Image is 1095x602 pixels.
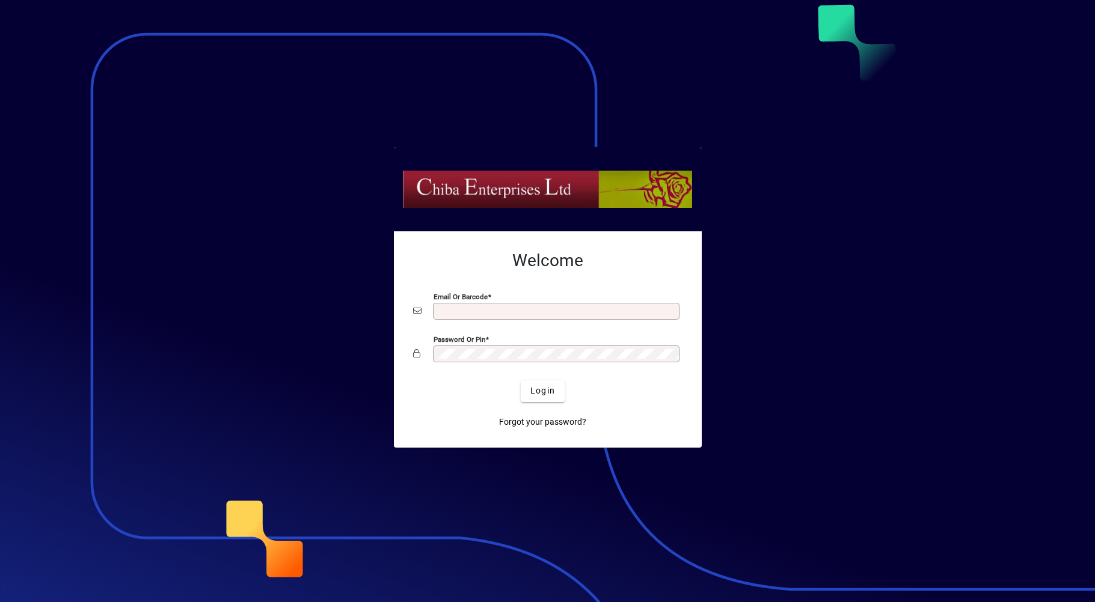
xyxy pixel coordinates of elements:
mat-label: Email or Barcode [434,292,488,300]
span: Forgot your password? [499,416,586,428]
h2: Welcome [413,251,682,271]
button: Login [521,380,565,402]
mat-label: Password or Pin [434,335,485,343]
span: Login [530,385,555,397]
a: Forgot your password? [494,412,591,433]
